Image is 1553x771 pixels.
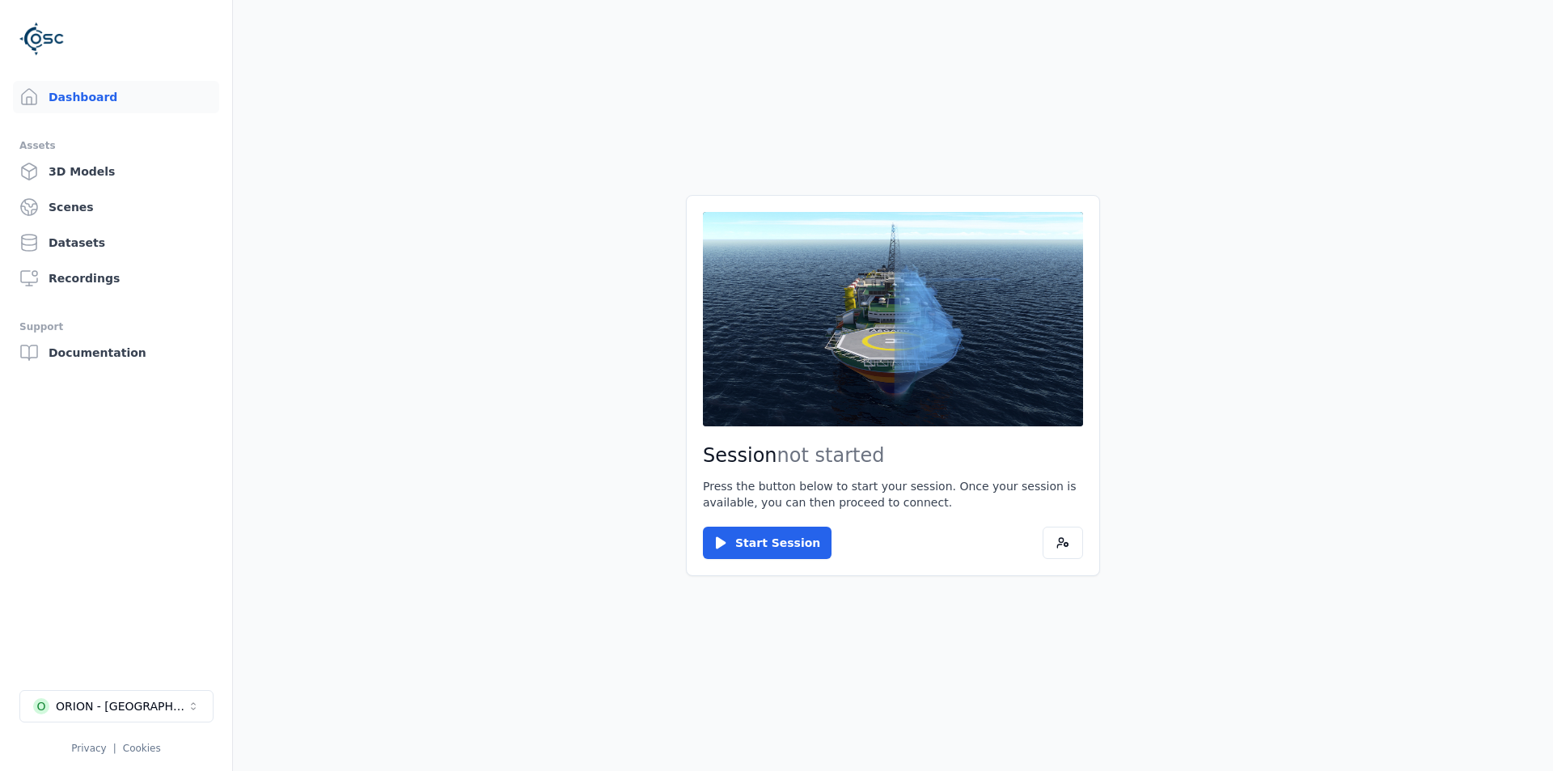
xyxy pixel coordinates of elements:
[123,743,161,754] a: Cookies
[703,443,1083,468] h2: Session
[113,743,116,754] span: |
[19,136,213,155] div: Assets
[703,527,832,559] button: Start Session
[13,81,219,113] a: Dashboard
[19,317,213,337] div: Support
[19,16,65,61] img: Logo
[19,690,214,722] button: Select a workspace
[13,191,219,223] a: Scenes
[703,478,1083,510] p: Press the button below to start your session. Once your session is available, you can then procee...
[13,227,219,259] a: Datasets
[777,444,885,467] span: not started
[71,743,106,754] a: Privacy
[13,337,219,369] a: Documentation
[13,155,219,188] a: 3D Models
[33,698,49,714] div: O
[13,262,219,294] a: Recordings
[56,698,187,714] div: ORION - [GEOGRAPHIC_DATA]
